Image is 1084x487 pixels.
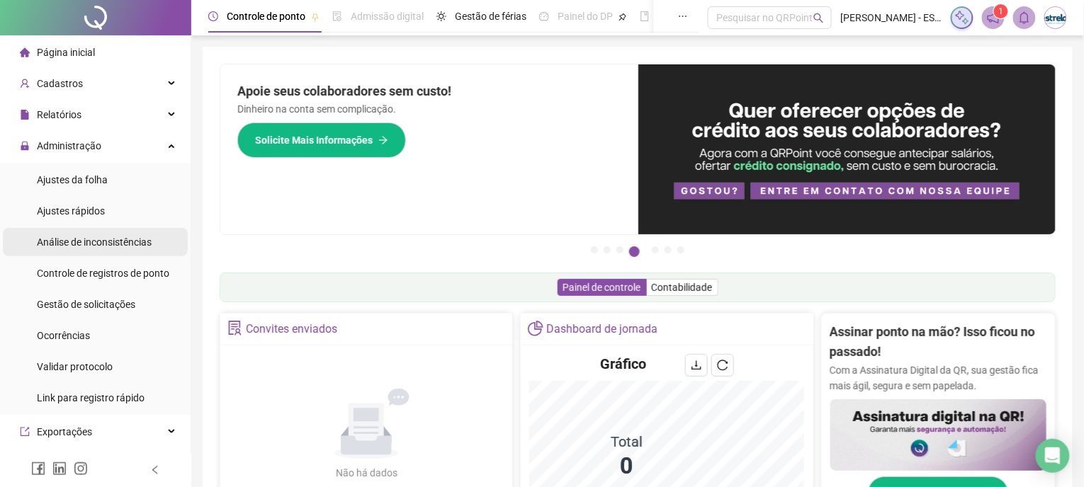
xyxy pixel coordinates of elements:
button: Solicite Mais Informações [237,122,406,158]
img: banner%2F02c71560-61a6-44d4-94b9-c8ab97240462.png [830,399,1046,471]
h2: Apoie seus colaboradores sem custo! [237,81,621,101]
span: pie-chart [528,321,543,336]
span: pushpin [619,13,627,21]
span: Gestão de solicitações [37,299,135,310]
sup: 1 [994,4,1008,18]
span: export [20,427,30,437]
span: Exportações [37,426,92,437]
span: Cadastros [37,78,83,89]
img: banner%2Fa8ee1423-cce5-4ffa-a127-5a2d429cc7d8.png [638,64,1056,234]
span: search [813,13,824,23]
span: Controle de ponto [227,11,305,22]
span: file [20,110,30,120]
span: facebook [31,462,45,476]
span: Gestão de férias [455,11,526,22]
img: sparkle-icon.fc2bf0ac1784a2077858766a79e2daf3.svg [954,10,970,25]
span: Ajustes rápidos [37,205,105,217]
div: Convites enviados [246,317,337,341]
span: book [640,11,650,21]
button: 4 [629,246,640,257]
span: notification [987,11,1000,24]
span: Link para registro rápido [37,392,145,403]
span: Controle de registros de ponto [37,268,169,279]
span: sun [436,11,446,21]
div: Dashboard de jornada [547,317,658,341]
span: reload [717,360,728,371]
span: Ajustes da folha [37,174,108,185]
span: Solicite Mais Informações [255,132,373,148]
span: file-done [332,11,342,21]
span: left [150,465,160,475]
h2: Assinar ponto na mão? Isso ficou no passado! [830,322,1046,362]
div: Open Intercom Messenger [1036,439,1070,473]
span: ellipsis [678,11,688,21]
span: [PERSON_NAME] - ESTRELAS INTERNET [840,10,942,25]
img: 4435 [1045,7,1066,28]
h4: Gráfico [600,354,646,374]
span: Painel do DP [558,11,613,22]
span: lock [20,141,30,151]
button: 5 [652,246,659,253]
span: Administração [37,140,101,151]
button: 6 [665,246,672,253]
span: Página inicial [37,47,95,58]
span: dashboard [539,11,549,21]
span: instagram [74,462,88,476]
button: 3 [616,246,623,253]
button: 2 [604,246,611,253]
div: Não há dados [301,465,431,481]
p: Dinheiro na conta sem complicação. [237,101,621,117]
span: Validar protocolo [37,361,113,372]
button: 1 [591,246,598,253]
span: 1 [999,6,1004,16]
span: arrow-right [378,135,388,145]
span: clock-circle [208,11,218,21]
span: Contabilidade [652,282,713,293]
span: Ocorrências [37,330,90,341]
span: Análise de inconsistências [37,236,152,248]
span: Admissão digital [351,11,424,22]
span: user-add [20,79,30,88]
span: home [20,47,30,57]
span: pushpin [311,13,320,21]
span: download [691,360,702,371]
p: Com a Assinatura Digital da QR, sua gestão fica mais ágil, segura e sem papelada. [830,362,1046,394]
span: solution [227,321,242,336]
span: bell [1018,11,1031,24]
span: Painel de controle [563,282,641,293]
span: linkedin [52,462,67,476]
span: Relatórios [37,109,81,120]
button: 7 [677,246,684,253]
